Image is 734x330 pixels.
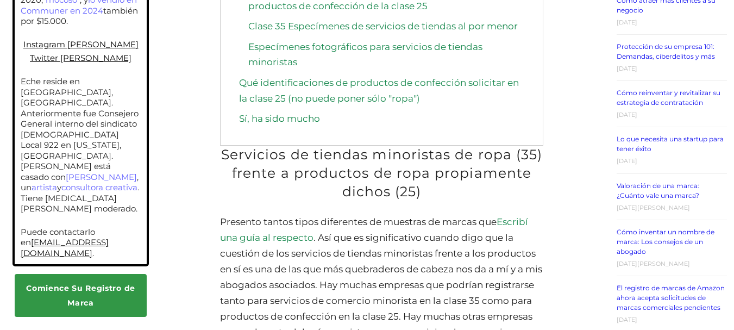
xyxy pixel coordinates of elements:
[617,182,699,200] a: Valoración de una marca: ¿Cuánto vale una marca?
[617,284,725,312] a: El registro de marcas de Amazon ahora acepta solicitudes de marcas comerciales pendientes
[32,182,57,192] a: artista
[617,316,637,323] time: [DATE]
[61,182,137,192] a: consultora creativa
[21,76,141,214] p: Eche reside en [GEOGRAPHIC_DATA], [GEOGRAPHIC_DATA]. Anteriormente fue Consejero General interno ...
[66,172,137,182] a: [PERSON_NAME]
[239,77,519,104] a: Qué identificaciones de productos de confección solicitar en la clase 25 (no puede poner sólo "ro...
[617,42,715,60] a: Protección de su empresa 101: Demandas, ciberdelitos y más
[248,41,482,68] a: Especímenes fotográficos para servicios de tiendas minoristas
[21,227,141,259] p: Puede contactarlo en .
[617,111,637,119] time: [DATE]
[30,53,131,63] a: Twitter [PERSON_NAME]
[220,146,543,201] h2: Servicios de tiendas minoristas de ropa (35) frente a productos de ropa propiamente dichos (25)
[617,18,637,26] time: [DATE]
[617,65,637,72] time: [DATE]
[23,39,139,49] a: Instagram [PERSON_NAME]
[617,89,720,107] a: Cómo reinventar y revitalizar su estrategia de contratación
[617,157,637,165] time: [DATE]
[15,274,147,317] a: Comience Su Registro de Marca
[617,135,724,153] a: Lo que necesita una startup para tener éxito
[248,21,518,32] a: Clase 35 Especímenes de servicios de tiendas al por menor
[617,228,714,256] a: Cómo inventar un nombre de marca: Los consejos de un abogado
[239,113,320,124] a: Sí, ha sido mucho
[617,260,690,267] time: [DATE][PERSON_NAME]
[21,237,109,258] a: [EMAIL_ADDRESS][DOMAIN_NAME]
[617,204,690,211] time: [DATE][PERSON_NAME]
